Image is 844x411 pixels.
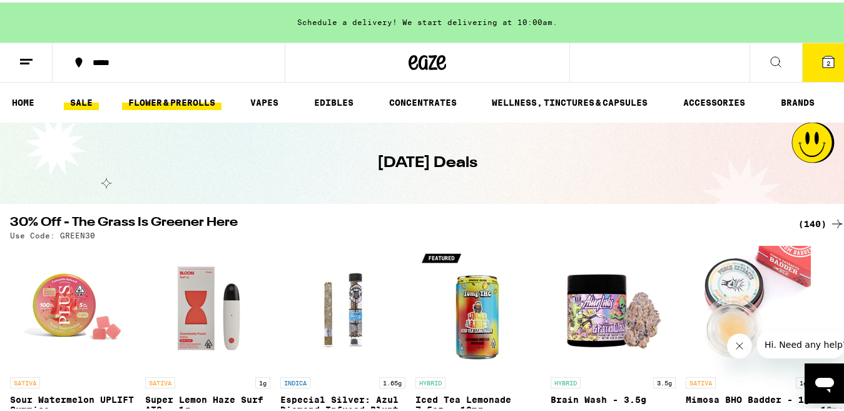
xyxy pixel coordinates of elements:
img: Bloom Brand - Super Lemon Haze Surf AIO - 1g [145,243,270,368]
a: ACCESSORIES [677,93,751,108]
img: El Blunto - Especial Silver: Azul Diamond Infused Blunt - 1.65g [280,243,405,368]
p: HYBRID [415,375,445,386]
p: 3.5g [653,375,676,386]
a: WELLNESS, TINCTURES & CAPSULES [486,93,654,108]
a: HOME [6,93,41,108]
p: SATIVA [686,375,716,386]
a: CONCENTRATES [383,93,463,108]
a: FLOWER & PREROLLS [122,93,221,108]
img: Uncle Arnie's - Iced Tea Lemonade 7.5oz - 10mg [415,243,541,368]
p: Brain Wash - 3.5g [551,392,676,402]
img: Punch Edibles - Mimosa BHO Badder - 1g [686,243,811,368]
a: SALE [64,93,99,108]
p: SATIVA [145,375,175,386]
h2: 30% Off - The Grass Is Greener Here [10,214,783,229]
a: EDIBLES [308,93,360,108]
p: Mimosa BHO Badder - 1g [686,392,811,402]
p: SATIVA [10,375,40,386]
span: Hi. Need any help? [8,9,90,19]
h1: [DATE] Deals [377,150,477,171]
p: Use Code: GREEN30 [10,229,95,237]
p: 1g [796,375,811,386]
p: INDICA [280,375,310,386]
img: PLUS - Sour Watermelon UPLIFT Gummies [10,243,135,368]
p: HYBRID [551,375,581,386]
p: 1.65g [379,375,405,386]
a: BRANDS [775,93,821,108]
iframe: Close message [727,331,752,356]
span: 2 [826,57,830,64]
p: 1g [255,375,270,386]
img: Alien Labs - Brain Wash - 3.5g [551,243,676,368]
a: VAPES [244,93,285,108]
